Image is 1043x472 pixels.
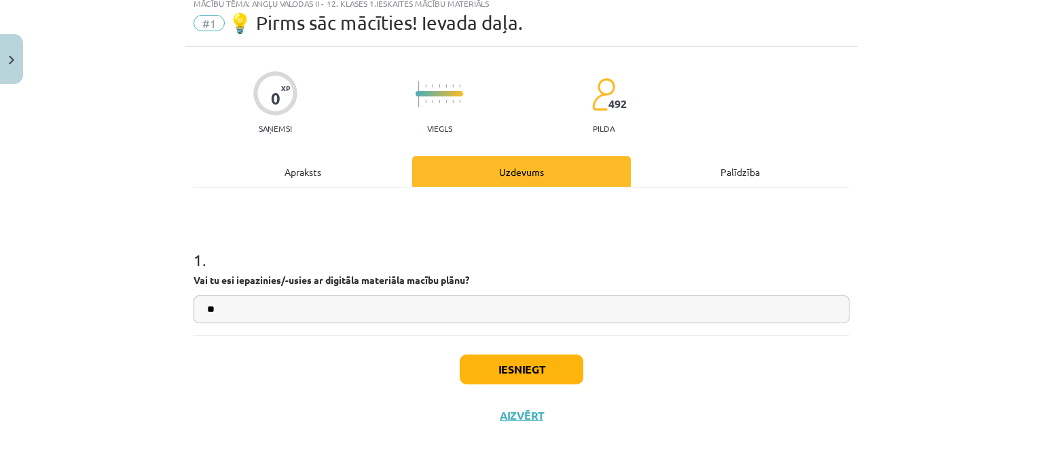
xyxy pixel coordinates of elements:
img: icon-short-line-57e1e144782c952c97e751825c79c345078a6d821885a25fce030b3d8c18986b.svg [445,84,447,88]
h1: 1 . [194,227,849,269]
span: #1 [194,15,225,31]
img: icon-short-line-57e1e144782c952c97e751825c79c345078a6d821885a25fce030b3d8c18986b.svg [432,100,433,103]
img: icon-short-line-57e1e144782c952c97e751825c79c345078a6d821885a25fce030b3d8c18986b.svg [425,84,426,88]
div: Palīdzība [631,156,849,187]
p: Viegls [427,124,452,133]
p: Saņemsi [253,124,297,133]
img: icon-long-line-d9ea69661e0d244f92f715978eff75569469978d946b2353a9bb055b3ed8787d.svg [418,81,420,107]
div: Uzdevums [412,156,631,187]
img: icon-short-line-57e1e144782c952c97e751825c79c345078a6d821885a25fce030b3d8c18986b.svg [459,100,460,103]
img: icon-short-line-57e1e144782c952c97e751825c79c345078a6d821885a25fce030b3d8c18986b.svg [439,84,440,88]
button: Aizvērt [496,409,547,422]
img: icon-short-line-57e1e144782c952c97e751825c79c345078a6d821885a25fce030b3d8c18986b.svg [452,84,454,88]
strong: Vai tu esi iepazinies/-usies ar digitāla materiāla macību plānu? [194,274,469,286]
img: icon-short-line-57e1e144782c952c97e751825c79c345078a6d821885a25fce030b3d8c18986b.svg [452,100,454,103]
span: 💡 Pirms sāc mācīties! Ievada daļa. [228,12,523,34]
button: Iesniegt [460,355,583,384]
img: icon-short-line-57e1e144782c952c97e751825c79c345078a6d821885a25fce030b3d8c18986b.svg [459,84,460,88]
p: pilda [593,124,615,133]
img: icon-short-line-57e1e144782c952c97e751825c79c345078a6d821885a25fce030b3d8c18986b.svg [432,84,433,88]
span: 492 [608,98,627,110]
img: icon-close-lesson-0947bae3869378f0d4975bcd49f059093ad1ed9edebbc8119c70593378902aed.svg [9,56,14,65]
span: XP [281,84,290,92]
img: icon-short-line-57e1e144782c952c97e751825c79c345078a6d821885a25fce030b3d8c18986b.svg [439,100,440,103]
div: 0 [271,89,280,108]
img: icon-short-line-57e1e144782c952c97e751825c79c345078a6d821885a25fce030b3d8c18986b.svg [425,100,426,103]
img: icon-short-line-57e1e144782c952c97e751825c79c345078a6d821885a25fce030b3d8c18986b.svg [445,100,447,103]
div: Apraksts [194,156,412,187]
img: students-c634bb4e5e11cddfef0936a35e636f08e4e9abd3cc4e673bd6f9a4125e45ecb1.svg [591,77,615,111]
